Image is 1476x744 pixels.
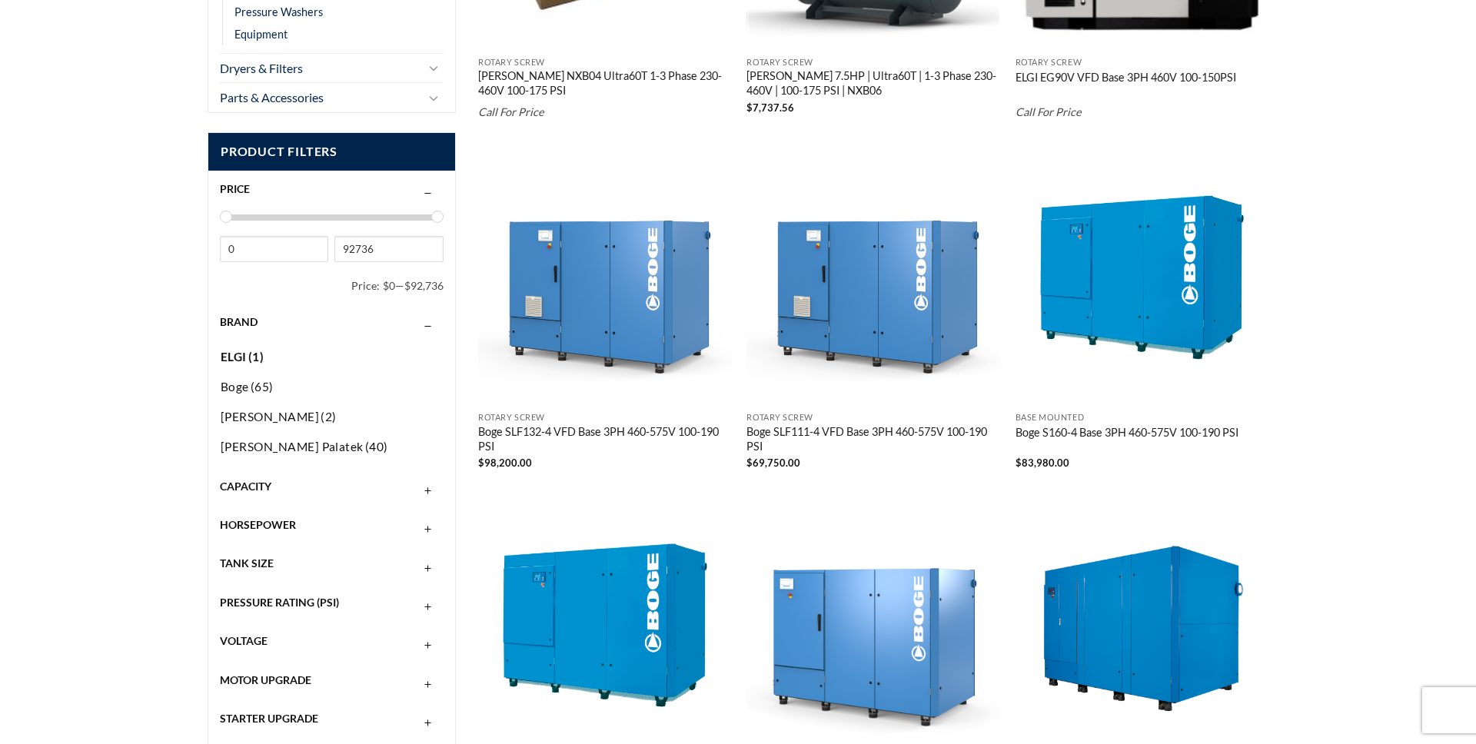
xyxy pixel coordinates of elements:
p: Rotary Screw [746,58,1000,68]
span: $ [1016,457,1022,469]
a: ELGI EG90V VFD Base 3PH 460V 100-150PSI [1016,71,1236,88]
button: Toggle [425,88,444,107]
p: Base Mounted [1016,413,1269,423]
img: Boge SLF132-4 VFD Base 3PH 460-575V 100-190 PSI [478,151,732,404]
span: Price [220,182,250,195]
span: Tank Size [220,556,274,570]
span: — [395,279,404,292]
span: $ [478,457,484,469]
span: Motor Upgrade [220,673,311,686]
span: Capacity [220,480,271,493]
span: Horsepower [220,518,296,531]
p: Rotary Screw [478,413,732,423]
a: Parts & Accessories [220,83,421,112]
a: Boge SLF132-4 VFD Base 3PH 460-575V 100-190 PSI [478,425,732,456]
span: Price: [351,273,383,299]
span: Product Filters [208,133,455,171]
p: Rotary Screw [478,58,732,68]
img: Boge SLF111-4 VFD Base 3PH 460-575V 100-190 PSI [746,151,1000,404]
span: (65) [249,379,274,396]
button: [PERSON_NAME](2) [220,402,337,432]
input: Min price [220,236,328,262]
button: Toggle [425,58,444,77]
span: Boge [221,380,249,394]
bdi: 98,200.00 [478,457,532,469]
span: [PERSON_NAME] [221,410,319,423]
a: Pressure Washers [234,1,323,23]
p: Rotary Screw [746,413,1000,423]
span: (1) [247,349,264,366]
a: Boge SLF111-4 VFD Base 3PH 460-575V 100-190 PSI [746,425,1000,456]
span: ELGI [221,350,247,364]
button: [PERSON_NAME] Palatek(40) [220,432,389,462]
span: $ [746,457,753,469]
bdi: 7,737.56 [746,101,794,114]
span: (2) [319,409,336,426]
em: Call For Price [478,105,544,118]
span: Starter Upgrade [220,712,318,725]
button: Boge(65) [220,372,274,402]
a: [PERSON_NAME] 7.5HP | Ultra60T | 1-3 Phase 230-460V | 100-175 PSI | NXB06 [746,69,1000,100]
p: Rotary Screw [1016,58,1269,68]
a: [PERSON_NAME] NXB04 Ultra60T 1-3 Phase 230-460V 100-175 PSI [478,69,732,100]
span: Pressure Rating (PSI) [220,596,339,609]
span: $0 [383,279,395,292]
a: Boge S160-4 Base 3PH 460-575V 100-190 PSI [1016,426,1238,443]
img: Boge S160-4 Base 3PH 460-575V 100-190 PSI [1016,151,1269,404]
em: Call For Price [1016,105,1082,118]
span: $ [746,101,753,114]
bdi: 69,750.00 [746,457,800,469]
span: [PERSON_NAME] Palatek [221,440,364,453]
bdi: 83,980.00 [1016,457,1069,469]
span: Voltage [220,634,268,647]
span: (40) [364,439,388,456]
button: ELGI(1) [220,342,264,372]
a: Dryers & Filters [220,54,421,83]
span: $92,736 [404,279,444,292]
input: Max price [334,236,443,262]
span: Brand [220,315,258,328]
a: Equipment [234,23,288,45]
